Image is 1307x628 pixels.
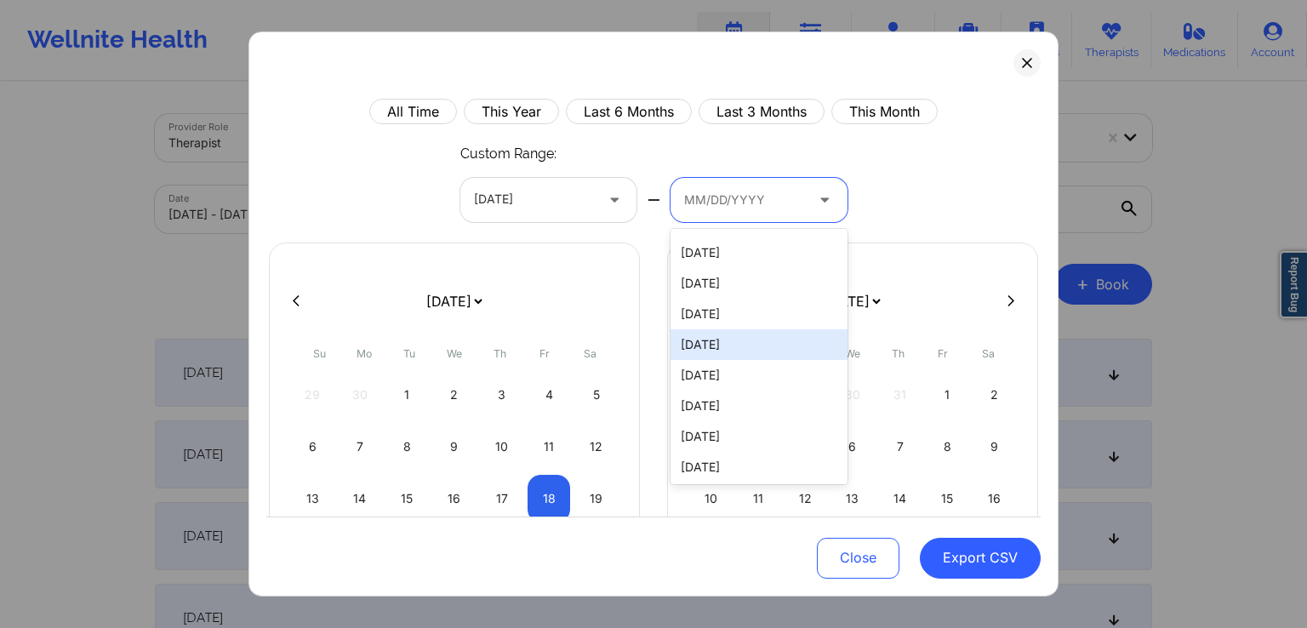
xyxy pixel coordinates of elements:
div: [DATE] [671,299,848,329]
div: [DATE] [671,329,848,360]
abbr: Saturday [584,347,596,360]
div: Tue Oct 15 2024 [385,475,429,522]
button: Last 3 Months [699,99,825,124]
div: Thu Nov 14 2024 [878,475,922,522]
div: [DATE] [671,391,848,421]
div: Mon Nov 11 2024 [737,475,780,522]
div: [DATE] [671,421,848,452]
div: [DATE] [671,452,848,482]
div: Fri Nov 08 2024 [926,423,969,471]
div: Wed Oct 02 2024 [433,371,477,419]
div: Fri Oct 04 2024 [528,371,571,419]
abbr: Wednesday [845,347,860,360]
abbr: Friday [938,347,948,360]
button: Last 6 Months [566,99,692,124]
div: [DATE] [671,237,848,268]
abbr: Tuesday [403,347,415,360]
div: [DATE] [671,268,848,299]
div: [DATE] [474,178,595,222]
abbr: Thursday [892,347,905,360]
abbr: Wednesday [447,347,462,360]
div: Sat Oct 12 2024 [574,423,618,471]
p: Custom Range: [460,145,556,164]
div: Fri Oct 18 2024 [528,475,571,522]
button: Close [817,538,899,579]
div: Wed Nov 13 2024 [831,475,875,522]
abbr: Monday [357,347,372,360]
div: Tue Oct 01 2024 [385,371,429,419]
abbr: Thursday [494,347,506,360]
div: Sun Oct 13 2024 [291,475,334,522]
div: Thu Nov 07 2024 [878,423,922,471]
div: Tue Oct 08 2024 [385,423,429,471]
button: This Month [831,99,938,124]
div: Sat Oct 05 2024 [574,371,618,419]
abbr: Saturday [982,347,995,360]
div: Sat Nov 09 2024 [973,423,1016,471]
div: Sat Nov 16 2024 [973,475,1016,522]
button: This Year [464,99,559,124]
div: Fri Nov 01 2024 [926,371,969,419]
div: Tue Nov 12 2024 [784,475,827,522]
div: Mon Oct 14 2024 [339,475,382,522]
div: Sat Oct 19 2024 [574,475,618,522]
div: Sun Nov 10 2024 [689,475,733,522]
div: Sat Nov 02 2024 [973,371,1016,419]
div: Thu Oct 03 2024 [480,371,523,419]
button: All Time [369,99,457,124]
div: Fri Nov 15 2024 [926,475,969,522]
div: Mon Oct 07 2024 [339,423,382,471]
div: Wed Oct 16 2024 [433,475,477,522]
div: Wed Oct 09 2024 [433,423,477,471]
div: — [636,178,671,222]
button: Export CSV [920,538,1041,579]
div: [DATE] [671,360,848,391]
div: Thu Oct 17 2024 [480,475,523,522]
div: Fri Oct 11 2024 [528,423,571,471]
div: [DATE] [671,482,848,513]
abbr: Friday [539,347,550,360]
div: Wed Nov 06 2024 [831,423,875,471]
div: Thu Oct 10 2024 [480,423,523,471]
div: Sun Oct 06 2024 [291,423,334,471]
abbr: Sunday [313,347,326,360]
